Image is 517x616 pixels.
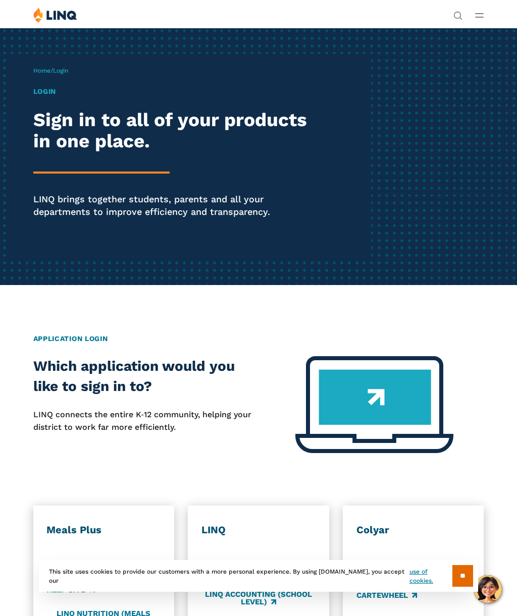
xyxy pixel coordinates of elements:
a: LINQ Finance/HR/Charter [201,559,316,576]
button: Hello, have a question? Let’s chat. [474,575,502,603]
div: This site uses cookies to provide our customers with a more personal experience. By using [DOMAIN... [39,560,478,592]
button: Open Search Bar [453,10,462,19]
button: Open Main Menu [475,10,484,21]
h2: Application Login [33,333,484,344]
span: Login [53,67,68,74]
p: LINQ brings together students, parents and all your departments to improve efficiency and transpa... [33,193,318,218]
img: LINQ | K‑12 Software [33,7,77,23]
h3: LINQ [201,524,316,537]
a: use of cookies. [409,567,452,585]
a: Support Login [46,559,118,571]
a: CARTEWHEEL Meal Counter [356,559,471,576]
h3: Meals Plus [46,524,161,537]
h3: Colyar [356,524,471,537]
nav: Utility Navigation [453,7,462,19]
p: LINQ connects the entire K‑12 community, helping your district to work far more efficiently. [33,409,252,433]
a: Home [33,67,50,74]
h2: Sign in to all of your products in one place. [33,109,318,152]
h1: Login [33,86,318,97]
span: / [33,67,68,74]
h2: Which application would you like to sign in to? [33,356,252,397]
